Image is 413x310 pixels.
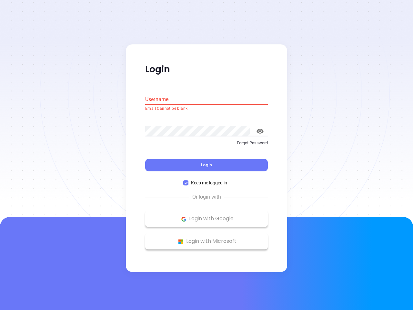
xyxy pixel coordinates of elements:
span: Keep me logged in [188,180,230,187]
a: Forgot Password [145,140,268,151]
p: Login with Google [148,214,265,224]
img: Google Logo [180,215,188,223]
p: Forgot Password [145,140,268,146]
img: Microsoft Logo [177,238,185,246]
span: Login [201,162,212,168]
button: Microsoft Logo Login with Microsoft [145,233,268,250]
p: Email Cannot be blank [145,106,268,112]
button: Google Logo Login with Google [145,211,268,227]
span: Or login with [189,193,224,201]
p: Login [145,64,268,75]
button: toggle password visibility [252,123,268,139]
p: Login with Microsoft [148,237,265,246]
button: Login [145,159,268,171]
